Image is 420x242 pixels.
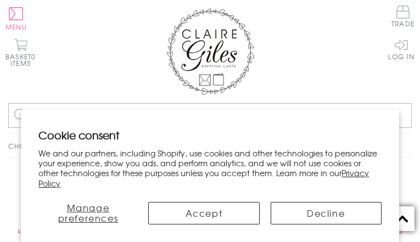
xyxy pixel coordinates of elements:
span: Trade [391,5,415,27]
input: Search all products [8,103,412,128]
input: Search [401,103,412,128]
button: Accept [148,202,259,224]
button: Menu [5,7,27,30]
h2: Cookie consent [38,127,382,143]
span: 0 items [10,52,36,68]
span: Manage preferences [58,201,119,224]
p: Choose a language: [8,141,100,151]
a: Privacy Policy [38,167,369,188]
img: Claire Giles Greetings Cards [166,8,254,95]
button: Decline [271,202,382,224]
a: Log In [388,38,415,60]
span: Menu [5,22,27,32]
a: Trade [391,5,415,29]
p: We and our partners, including Shopify, use cookies and other technologies to personalize your ex... [38,148,382,188]
button: Basket0 items [5,38,36,66]
button: Manage preferences [38,202,137,224]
